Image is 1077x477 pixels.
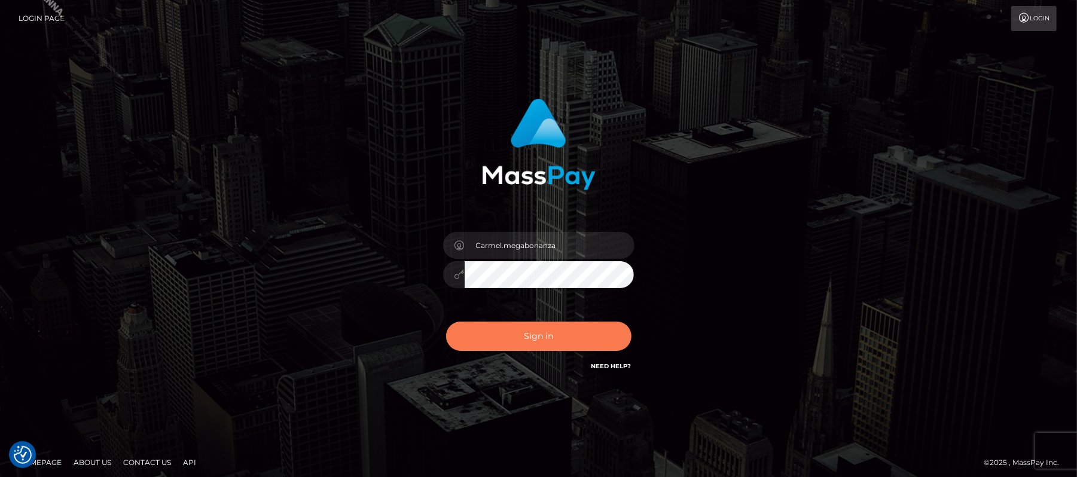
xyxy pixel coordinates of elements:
button: Sign in [446,322,631,351]
a: API [178,453,201,472]
a: Login [1011,6,1057,31]
a: Login Page [19,6,65,31]
input: Username... [465,232,634,259]
div: © 2025 , MassPay Inc. [984,456,1068,469]
img: MassPay Login [482,99,596,190]
a: About Us [69,453,116,472]
a: Homepage [13,453,66,472]
button: Consent Preferences [14,446,32,464]
img: Revisit consent button [14,446,32,464]
a: Contact Us [118,453,176,472]
a: Need Help? [591,362,631,370]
